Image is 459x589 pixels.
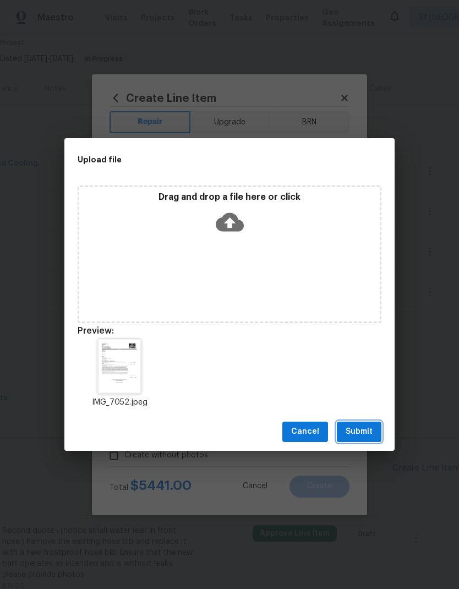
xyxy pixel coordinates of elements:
p: IMG_7052.jpeg [78,397,161,408]
img: Z [97,339,141,394]
h2: Upload file [78,154,332,166]
span: Submit [346,425,373,439]
span: Cancel [291,425,319,439]
p: Drag and drop a file here or click [79,192,380,203]
button: Submit [337,422,381,442]
button: Cancel [282,422,328,442]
